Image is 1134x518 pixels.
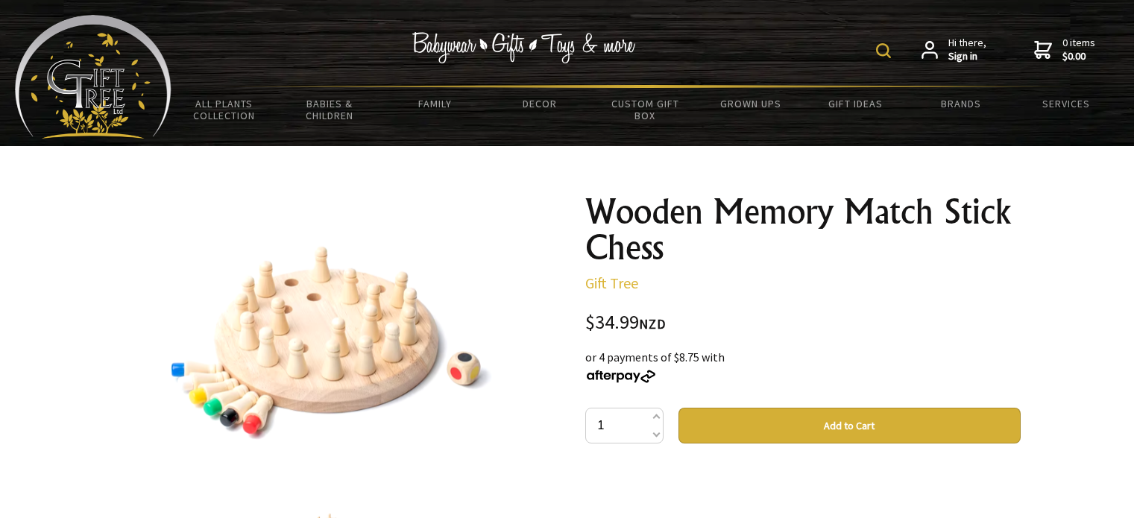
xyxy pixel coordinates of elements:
[948,37,986,63] span: Hi there,
[639,315,666,332] span: NZD
[948,50,986,63] strong: Sign in
[382,88,487,119] a: Family
[171,88,277,131] a: All Plants Collection
[585,348,1021,384] div: or 4 payments of $8.75 with
[922,37,986,63] a: Hi there,Sign in
[166,194,497,484] img: Wooden Memory Match Stick Chess
[585,313,1021,333] div: $34.99
[15,15,171,139] img: Babyware - Gifts - Toys and more...
[678,408,1021,443] button: Add to Cart
[1034,37,1095,63] a: 0 items$0.00
[1014,88,1119,119] a: Services
[277,88,382,131] a: Babies & Children
[593,88,698,131] a: Custom Gift Box
[412,32,636,63] img: Babywear - Gifts - Toys & more
[909,88,1014,119] a: Brands
[1062,36,1095,63] span: 0 items
[585,370,657,383] img: Afterpay
[1062,50,1095,63] strong: $0.00
[585,194,1021,265] h1: Wooden Memory Match Stick Chess
[876,43,891,58] img: product search
[488,88,593,119] a: Decor
[698,88,803,119] a: Grown Ups
[585,274,638,292] a: Gift Tree
[803,88,908,119] a: Gift Ideas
